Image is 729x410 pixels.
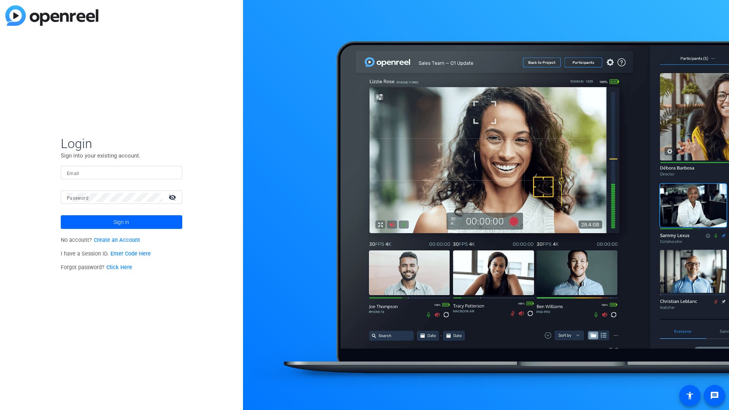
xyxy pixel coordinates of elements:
img: blue-gradient.svg [5,5,98,26]
a: Click Here [106,264,132,271]
a: Create an Account [94,237,140,243]
input: Enter Email Address [67,168,176,177]
a: Enter Code Here [110,251,151,257]
p: Sign into your existing account. [61,151,182,160]
span: Forgot password? [61,264,132,271]
mat-label: Password [67,196,88,201]
span: I have a Session ID. [61,251,151,257]
mat-icon: visibility_off [164,192,182,203]
button: Sign in [61,215,182,229]
span: Sign in [114,213,129,232]
span: Login [61,136,182,151]
mat-label: Email [67,171,79,176]
span: No account? [61,237,140,243]
mat-icon: message [710,391,719,400]
mat-icon: accessibility [685,391,694,400]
